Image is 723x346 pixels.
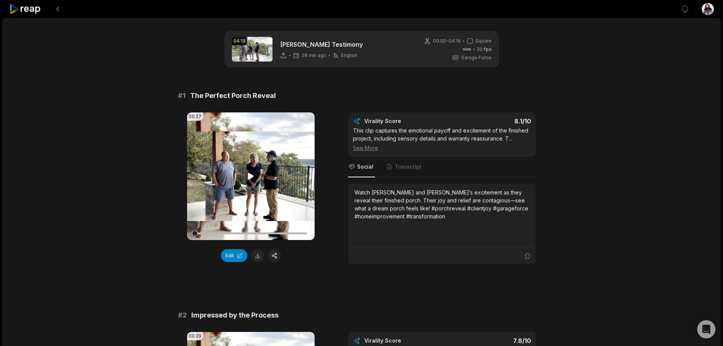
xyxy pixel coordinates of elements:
[178,90,186,101] span: # 1
[280,40,363,49] p: [PERSON_NAME] Testimony
[477,46,491,53] span: 30
[364,337,446,344] div: Virality Score
[461,54,491,61] span: Garage Force
[187,112,315,240] video: Your browser does not support mp4 format.
[191,310,279,321] span: Impressed by the Process
[364,117,446,125] div: Virality Score
[232,37,247,45] div: 04:19
[353,144,531,152] div: See More
[450,337,531,344] div: 7.8 /10
[302,52,326,58] span: 28 min ago
[190,90,276,101] span: The Perfect Porch Reveal
[484,46,491,52] span: fps
[341,52,357,58] span: English
[433,38,461,44] span: 00:00 - 04:19
[450,117,531,125] div: 8.1 /10
[178,310,187,321] span: # 2
[348,157,536,177] nav: Tabs
[357,163,373,171] span: Social
[221,249,247,262] button: Edit
[697,320,715,338] div: Open Intercom Messenger
[476,38,491,44] span: Square
[353,126,531,152] div: This clip captures the emotional payoff and excitement of the finished project, including sensory...
[354,188,529,220] div: Watch [PERSON_NAME] and [PERSON_NAME]’s excitement as they reveal their finished porch. Their joy...
[395,163,422,171] span: Transcript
